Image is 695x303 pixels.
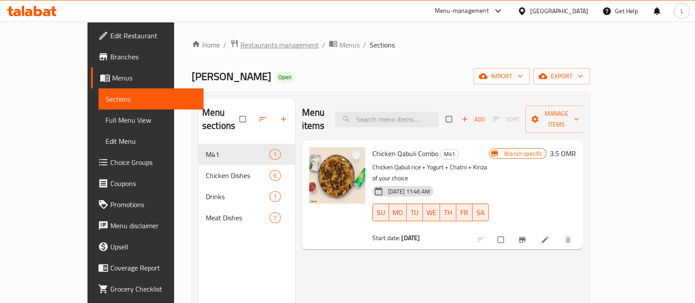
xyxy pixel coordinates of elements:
[533,68,590,84] button: export
[487,113,525,126] span: Select section first
[110,241,196,252] span: Upsell
[440,111,459,128] span: Select section
[550,147,576,160] h6: 3.5 OMR
[476,206,485,219] span: SA
[98,88,204,110] a: Sections
[206,191,269,202] span: Drinks
[91,215,204,236] a: Menu disclaimer
[370,40,395,50] span: Sections
[275,73,295,81] span: Open
[530,6,588,16] div: [GEOGRAPHIC_DATA]
[372,162,489,184] p: Chicken Qabuli rice + Yogurt + Chatni + Kinza of your choice
[558,230,579,249] button: delete
[372,232,400,244] span: Start date:
[480,71,523,82] span: import
[112,73,196,83] span: Menus
[389,204,407,221] button: MO
[540,71,583,82] span: export
[91,46,204,67] a: Branches
[206,212,269,223] span: Meat Dishes
[206,170,269,181] div: Chicken Dishes
[269,149,280,160] div: items
[372,147,438,160] span: Chicken Qabuli Combo
[492,231,511,248] span: Select to update
[322,40,325,50] li: /
[407,204,423,221] button: TU
[513,230,534,249] button: Branch-specific-item
[91,257,204,278] a: Coverage Report
[274,110,295,129] button: Add section
[240,40,319,50] span: Restaurants management
[426,206,437,219] span: WE
[461,114,485,124] span: Add
[473,68,530,84] button: import
[269,170,280,181] div: items
[202,106,240,132] h2: Menu sections
[270,172,280,180] span: 6
[253,110,274,129] span: Sort sections
[393,206,403,219] span: MO
[110,178,196,189] span: Coupons
[680,6,683,16] span: L
[335,112,439,127] input: search
[385,187,433,196] span: [DATE] 11:46 AM
[223,40,226,50] li: /
[269,212,280,223] div: items
[91,278,204,299] a: Grocery Checklist
[339,40,360,50] span: Menus
[230,39,319,51] a: Restaurants management
[456,204,473,221] button: FR
[110,284,196,294] span: Grocery Checklist
[541,235,551,244] a: Edit menu item
[91,152,204,173] a: Choice Groups
[423,204,440,221] button: WE
[532,108,581,130] span: Manage items
[435,6,489,16] div: Menu-management
[199,140,295,232] nav: Menu sections
[199,165,295,186] div: Chicken Dishes6
[473,204,489,221] button: SA
[110,51,196,62] span: Branches
[110,199,196,210] span: Promotions
[199,144,295,165] div: M411
[106,115,196,125] span: Full Menu View
[440,149,459,160] div: M41
[459,113,487,126] span: Add item
[106,94,196,104] span: Sections
[110,263,196,273] span: Coverage Report
[110,30,196,41] span: Edit Restaurant
[363,40,366,50] li: /
[309,147,365,204] img: Chicken Qabuli Combo
[91,25,204,46] a: Edit Restaurant
[199,207,295,228] div: Meat Dishes7
[440,204,456,221] button: TH
[234,111,253,128] span: Select all sections
[270,214,280,222] span: 7
[192,39,590,51] nav: breadcrumb
[275,72,295,83] div: Open
[206,149,269,160] span: M41
[401,232,420,244] b: [DATE]
[440,149,458,159] span: M41
[329,39,360,51] a: Menus
[192,66,271,86] span: [PERSON_NAME]
[91,236,204,257] a: Upsell
[270,150,280,159] span: 1
[444,206,453,219] span: TH
[192,40,220,50] a: Home
[460,206,469,219] span: FR
[302,106,325,132] h2: Menu items
[525,106,588,133] button: Manage items
[199,186,295,207] div: Drinks1
[372,204,389,221] button: SU
[91,173,204,194] a: Coupons
[91,194,204,215] a: Promotions
[410,206,419,219] span: TU
[98,131,204,152] a: Edit Menu
[269,191,280,202] div: items
[459,113,487,126] button: Add
[110,220,196,231] span: Menu disclaimer
[98,110,204,131] a: Full Menu View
